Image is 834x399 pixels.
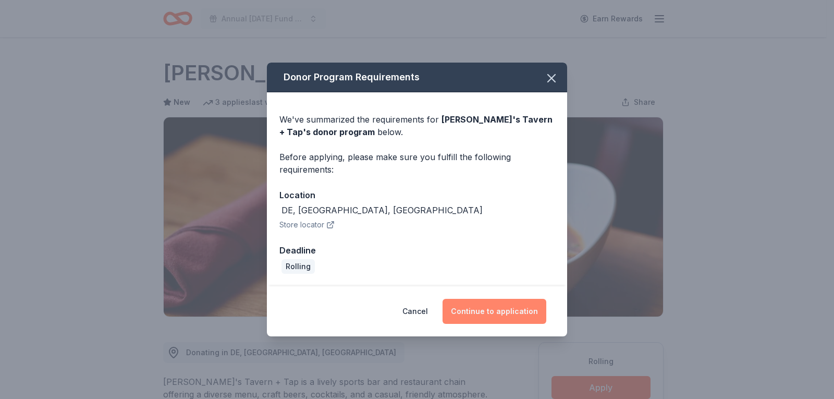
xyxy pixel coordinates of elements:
button: Continue to application [443,299,546,324]
div: DE, [GEOGRAPHIC_DATA], [GEOGRAPHIC_DATA] [281,204,483,216]
div: Rolling [281,259,315,274]
div: Deadline [279,244,555,257]
div: Before applying, please make sure you fulfill the following requirements: [279,151,555,176]
div: Location [279,188,555,202]
button: Store locator [279,219,335,231]
div: Donor Program Requirements [267,63,567,92]
button: Cancel [402,299,428,324]
div: We've summarized the requirements for below. [279,113,555,138]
